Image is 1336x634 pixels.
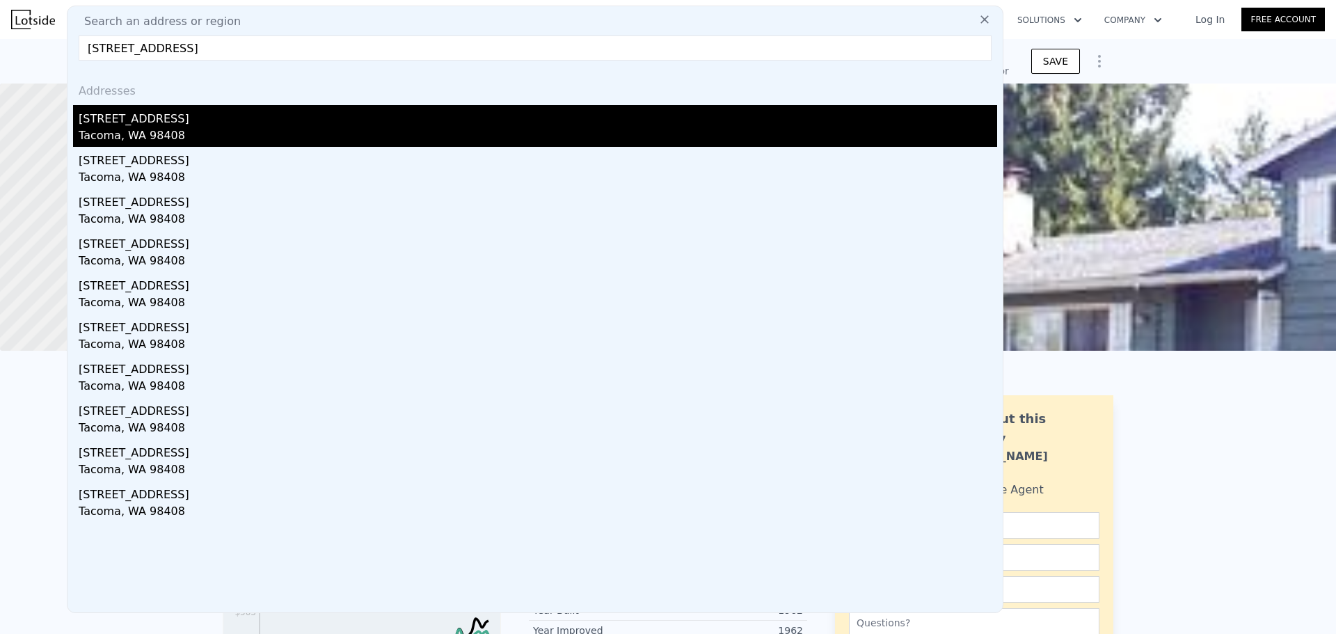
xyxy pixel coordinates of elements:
[79,461,997,481] div: Tacoma, WA 98408
[79,35,992,61] input: Enter an address, city, region, neighborhood or zip code
[79,169,997,189] div: Tacoma, WA 98408
[1093,8,1173,33] button: Company
[79,272,997,294] div: [STREET_ADDRESS]
[944,409,1099,448] div: Ask about this property
[11,10,55,29] img: Lotside
[79,397,997,420] div: [STREET_ADDRESS]
[79,481,997,503] div: [STREET_ADDRESS]
[79,314,997,336] div: [STREET_ADDRESS]
[1241,8,1325,31] a: Free Account
[79,439,997,461] div: [STREET_ADDRESS]
[1085,47,1113,75] button: Show Options
[234,608,256,617] tspan: $503
[79,503,997,523] div: Tacoma, WA 98408
[1179,13,1241,26] a: Log In
[79,127,997,147] div: Tacoma, WA 98408
[79,420,997,439] div: Tacoma, WA 98408
[73,72,997,105] div: Addresses
[79,356,997,378] div: [STREET_ADDRESS]
[944,448,1099,482] div: [PERSON_NAME] Bahadur
[1006,8,1093,33] button: Solutions
[79,378,997,397] div: Tacoma, WA 98408
[79,189,997,211] div: [STREET_ADDRESS]
[79,294,997,314] div: Tacoma, WA 98408
[79,230,997,253] div: [STREET_ADDRESS]
[1031,49,1080,74] button: SAVE
[79,147,997,169] div: [STREET_ADDRESS]
[73,13,241,30] span: Search an address or region
[79,253,997,272] div: Tacoma, WA 98408
[79,105,997,127] div: [STREET_ADDRESS]
[79,336,997,356] div: Tacoma, WA 98408
[79,211,997,230] div: Tacoma, WA 98408
[895,64,1009,78] div: Off Market, last sold for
